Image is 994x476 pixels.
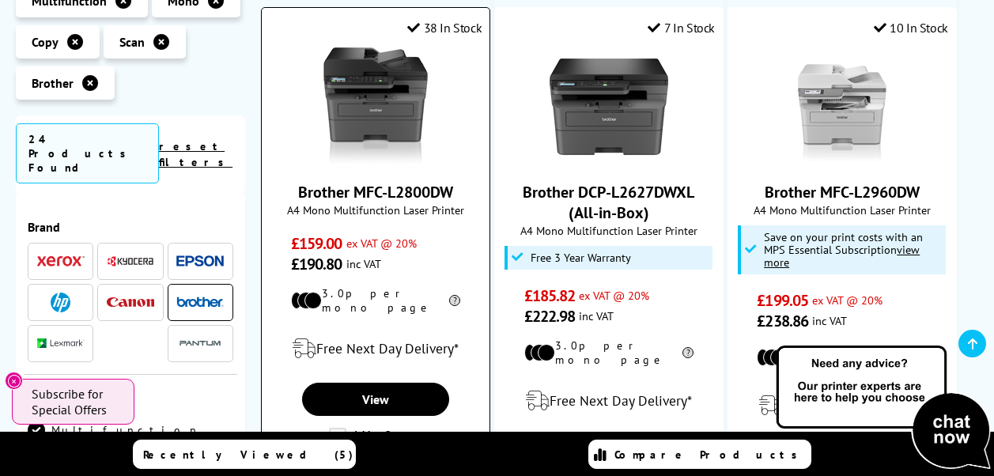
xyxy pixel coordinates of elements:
[524,285,576,306] span: £185.82
[316,47,435,166] img: Brother MFC-L2800DW
[550,153,668,169] a: Brother DCP-L2627DWXL (All-in-Box)
[5,372,23,390] button: Close
[588,440,811,469] a: Compare Products
[37,338,85,348] img: Lexmark
[765,182,920,202] a: Brother MFC-L2960DW
[503,223,715,238] span: A4 Mono Multifunction Laser Printer
[316,153,435,169] a: Brother MFC-L2800DW
[16,123,159,183] span: 24 Products Found
[812,313,847,328] span: inc VAT
[28,219,233,235] span: Brand
[736,202,948,217] span: A4 Mono Multifunction Laser Printer
[346,236,417,251] span: ex VAT @ 20%
[812,293,883,308] span: ex VAT @ 20%
[37,255,85,266] img: Xerox
[503,379,715,423] div: modal_delivery
[32,34,59,50] span: Copy
[176,251,224,271] a: Epson
[176,334,224,353] a: Pantum
[32,75,74,91] span: Brother
[291,286,461,315] li: 3.0p per mono page
[764,242,920,270] u: view more
[773,343,994,473] img: Open Live Chat window
[298,182,453,202] a: Brother MFC-L2800DW
[143,448,353,462] span: Recently Viewed (5)
[28,421,200,439] a: Multifunction
[757,290,808,311] span: £199.05
[531,251,631,264] span: Free 3 Year Warranty
[579,288,649,303] span: ex VAT @ 20%
[346,256,381,271] span: inc VAT
[159,139,232,169] a: reset filters
[874,20,948,36] div: 10 In Stock
[550,47,668,166] img: Brother DCP-L2627DWXL (All-in-Box)
[579,308,614,323] span: inc VAT
[270,327,482,371] div: modal_delivery
[736,383,948,428] div: modal_delivery
[302,383,449,416] a: View
[107,255,154,267] img: Kyocera
[32,386,119,417] span: Subscribe for Special Offers
[329,428,425,445] label: Add to Compare
[133,440,356,469] a: Recently Viewed (5)
[37,334,85,353] a: Lexmark
[270,202,482,217] span: A4 Mono Multifunction Laser Printer
[523,182,694,223] a: Brother DCP-L2627DWXL (All-in-Box)
[524,338,694,367] li: 3.0p per mono page
[524,306,576,327] span: £222.98
[783,47,901,166] img: Brother MFC-L2960DW
[757,343,927,372] li: 2.8p per mono page
[176,334,224,353] img: Pantum
[176,293,224,312] a: Brother
[783,153,901,169] a: Brother MFC-L2960DW
[107,251,154,271] a: Kyocera
[291,233,342,254] span: £159.00
[107,297,154,308] img: Canon
[648,20,715,36] div: 7 In Stock
[37,251,85,271] a: Xerox
[291,254,342,274] span: £190.80
[176,297,224,308] img: Brother
[47,395,233,414] span: Category
[119,34,145,50] span: Scan
[107,293,154,312] a: Canon
[176,255,224,267] img: Epson
[614,448,806,462] span: Compare Products
[51,293,70,312] img: HP
[37,293,85,312] a: HP
[757,311,808,331] span: £238.86
[764,229,923,270] span: Save on your print costs with an MPS Essential Subscription
[407,20,482,36] div: 38 In Stock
